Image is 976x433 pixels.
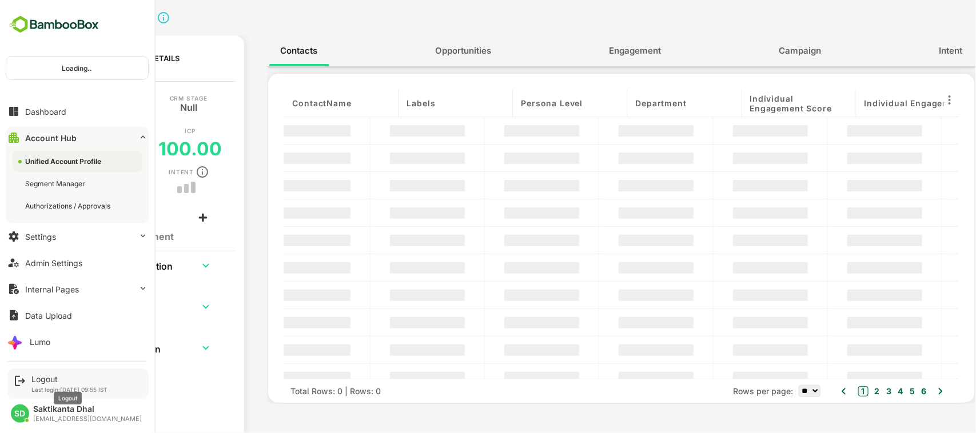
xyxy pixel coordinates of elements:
[130,95,168,101] p: CRM Stage
[832,385,840,398] button: 2
[843,385,851,398] button: 3
[818,386,828,396] button: 1
[31,374,107,384] div: Logout
[33,404,142,414] div: Saktikanta Dhal
[6,225,149,248] button: Settings
[867,385,875,398] button: 5
[118,138,182,160] h5: 100.00
[23,334,146,362] th: Additional Information
[25,232,56,242] div: Settings
[6,251,149,274] button: Admin Settings
[6,278,149,300] button: Internal Pages
[899,43,923,58] span: Intent
[824,98,922,108] span: Individual Engagement Level
[38,210,77,219] div: Comments
[367,98,395,108] span: Labels
[6,14,102,35] img: BambooboxFullLogoMark.5f36c76dfaba33ec1ec1367b70bb1252.svg
[129,169,154,175] p: Intent
[25,133,77,143] div: Account Hub
[33,415,142,423] div: [EMAIL_ADDRESS][DOMAIN_NAME]
[25,107,66,117] div: Dashboard
[396,43,452,58] span: Opportunities
[6,100,149,123] button: Dashboard
[710,94,807,113] span: Individual Engagement Score
[23,251,185,375] table: collapsible table
[481,98,543,108] span: Persona Level
[30,337,50,347] div: Lumo
[25,284,79,294] div: Internal Pages
[49,95,70,101] p: Stage
[11,9,28,26] button: back
[38,231,170,242] h1: No Comment
[693,385,753,397] span: Rows per page:
[31,386,107,393] p: Last login: [DATE] 09:55 IST
[25,179,87,189] div: Segment Manager
[241,43,278,58] span: Contacts
[37,177,80,199] h5: 0.00
[25,311,72,320] div: Data Upload
[6,57,148,79] div: Loading..
[6,126,149,149] button: Account Hub
[250,385,341,397] div: Total Rows: 0 | Rows: 0
[25,258,82,268] div: Admin Settings
[6,304,149,327] button: Data Upload
[145,128,155,134] p: ICP
[36,101,84,110] h5: Unreached
[23,251,146,279] th: Organisation Information
[31,138,86,160] h5: 30.00
[11,404,29,423] div: SD
[157,339,174,356] button: expand row
[252,98,311,108] span: contactName
[157,257,174,274] button: expand row
[69,54,140,63] p: Account Details
[227,35,936,66] div: full width tabs example
[6,330,149,353] button: Lumo
[23,293,146,320] th: Contact Information
[855,385,863,398] button: 4
[27,167,73,173] p: Engagement
[117,11,130,25] svg: Click to close Account details panel
[878,385,886,398] button: 6
[595,98,646,108] span: Department
[157,298,174,315] button: expand row
[569,43,622,58] span: Engagement
[140,101,157,110] h5: Null
[25,157,103,166] div: Unified Account Profile
[42,128,75,134] p: Account
[157,186,161,189] button: trend
[739,43,782,58] span: Campaign
[25,201,113,211] div: Authorizations / Approvals
[30,11,111,25] h2: For the Record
